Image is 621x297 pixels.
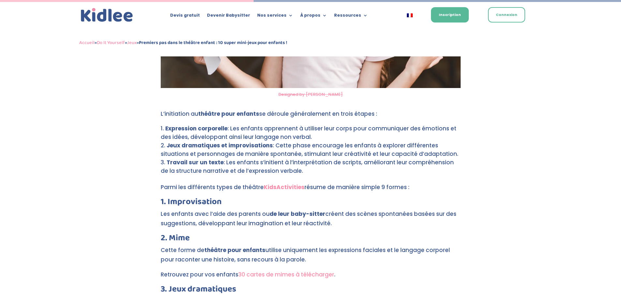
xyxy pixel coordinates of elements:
a: Devis gratuit [170,13,200,20]
img: Français [407,13,413,17]
h3: 1. Improvisation [161,198,461,209]
strong: Jeux dramatiques et improvisations [167,141,273,149]
a: Ressources [334,13,368,20]
a: Devenir Babysitter [207,13,250,20]
img: logo_kidlee_bleu [79,7,135,24]
a: Kidlee Logo [79,7,135,24]
strong: Premiers pas dans le théâtre enfant : 10 super mini-jeux pour enfants ! [139,39,287,47]
a: 30 cartes de mimes à télécharger [238,271,334,278]
a: Designed by [PERSON_NAME] [278,91,343,97]
h3: 2. Mime [161,234,461,245]
p: Parmi les différents types de théâtre résume de manière simple 9 formes : [161,183,461,198]
li: : Les enfants apprennent à utiliser leur corps pour communiquer des émotions et des idées, dévelo... [161,124,461,141]
a: Connexion [488,7,525,22]
p: Cette forme de utilise uniquement les expressions faciales et le langage corporel pour raconter u... [161,245,461,270]
strong: théâtre pour enfants [204,246,265,254]
a: Accueil [79,39,95,47]
a: À propos [300,13,327,20]
a: Jeux [127,39,137,47]
h3: 3. Jeux dramatiques [161,285,461,297]
a: Nos services [257,13,293,20]
strong: de leur baby-sitter [270,210,325,218]
strong: Expression corporelle [165,125,228,132]
p: Retrouvez pour vos enfants . [161,270,461,285]
a: Do It Yourself [97,39,125,47]
li: : Cette phase encourage les enfants à explorer différentes situations et personnages de manière s... [161,141,461,158]
li: : Les enfants s’initient à l’interprétation de scripts, améliorant leur compréhension de la struc... [161,158,461,175]
p: L’initiation au se déroule généralement en trois étapes : [161,109,461,124]
span: » » » [79,39,287,47]
a: KidsActivities [264,183,304,191]
strong: Travail sur un texte [167,158,224,166]
a: Inscription [431,7,469,22]
strong: théâtre pour enfants [198,110,259,118]
p: Les enfants avec l’aide des parents ou créent des scènes spontanées basées sur des suggestions, d... [161,209,461,234]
